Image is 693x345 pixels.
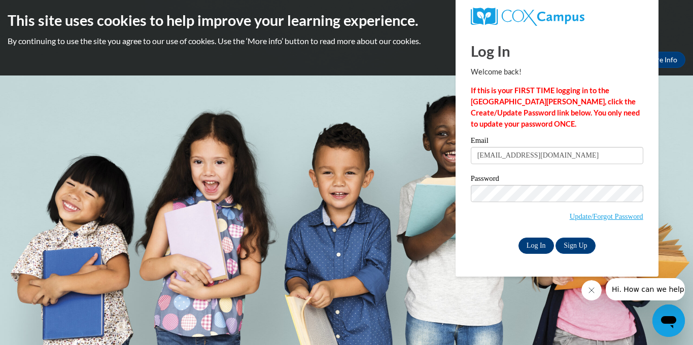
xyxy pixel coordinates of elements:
[570,212,643,220] a: Update/Forgot Password
[606,278,685,300] iframe: Message from company
[8,35,685,47] p: By continuing to use the site you agree to our use of cookies. Use the ‘More info’ button to read...
[471,41,643,61] h1: Log In
[556,238,595,254] a: Sign Up
[638,52,685,68] a: More Info
[518,238,554,254] input: Log In
[652,304,685,337] iframe: Button to launch messaging window
[471,66,643,78] p: Welcome back!
[471,175,643,185] label: Password
[6,7,82,15] span: Hi. How can we help?
[471,86,640,128] strong: If this is your FIRST TIME logging in to the [GEOGRAPHIC_DATA][PERSON_NAME], click the Create/Upd...
[471,8,643,26] a: COX Campus
[471,137,643,147] label: Email
[581,280,602,300] iframe: Close message
[471,8,584,26] img: COX Campus
[8,10,685,30] h2: This site uses cookies to help improve your learning experience.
